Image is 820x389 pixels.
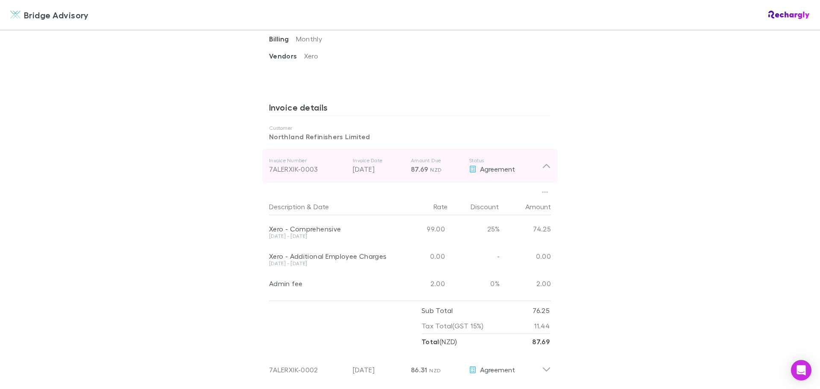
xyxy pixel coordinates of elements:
[296,35,322,43] span: Monthly
[269,164,346,174] div: 7ALERXIK-0003
[313,198,329,215] button: Date
[532,337,550,346] strong: 87.69
[480,165,515,173] span: Agreement
[422,318,484,333] p: Tax Total (GST 15%)
[397,270,448,297] div: 2.00
[10,10,20,20] img: Bridge Advisory's Logo
[791,360,811,380] div: Open Intercom Messenger
[262,149,558,183] div: Invoice Number7ALERXIK-0003Invoice Date[DATE]Amount Due87.69 NZDStatusAgreement
[533,303,550,318] p: 76.25
[768,11,810,19] img: Rechargly Logo
[534,318,550,333] p: 11.44
[500,215,551,243] div: 74.25
[480,366,515,374] span: Agreement
[269,52,304,60] span: Vendors
[500,243,551,270] div: 0.00
[269,225,394,233] div: Xero - Comprehensive
[262,349,558,383] div: 7ALERXIK-0002[DATE]86.31 NZDAgreement
[422,337,439,346] strong: Total
[269,125,551,132] p: Customer
[269,198,394,215] div: &
[353,365,404,375] p: [DATE]
[397,243,448,270] div: 0.00
[500,270,551,297] div: 2.00
[269,279,394,288] div: Admin fee
[269,261,394,266] div: [DATE] - [DATE]
[353,157,404,164] p: Invoice Date
[269,157,346,164] p: Invoice Number
[411,165,428,173] span: 87.69
[304,52,318,60] span: Xero
[469,157,542,164] p: Status
[269,365,346,375] div: 7ALERXIK-0002
[24,9,89,21] span: Bridge Advisory
[269,102,551,116] h3: Invoice details
[422,334,457,349] p: ( NZD )
[429,367,441,374] span: NZD
[448,270,500,297] div: 0%
[269,234,394,239] div: [DATE] - [DATE]
[269,252,394,260] div: Xero - Additional Employee Charges
[269,35,296,43] span: Billing
[422,303,453,318] p: Sub Total
[448,243,500,270] div: -
[411,157,462,164] p: Amount Due
[430,167,442,173] span: NZD
[411,366,428,374] span: 86.31
[269,132,551,142] p: Northland Refinishers Limited
[353,164,404,174] p: [DATE]
[448,215,500,243] div: 25%
[269,198,305,215] button: Description
[397,215,448,243] div: 99.00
